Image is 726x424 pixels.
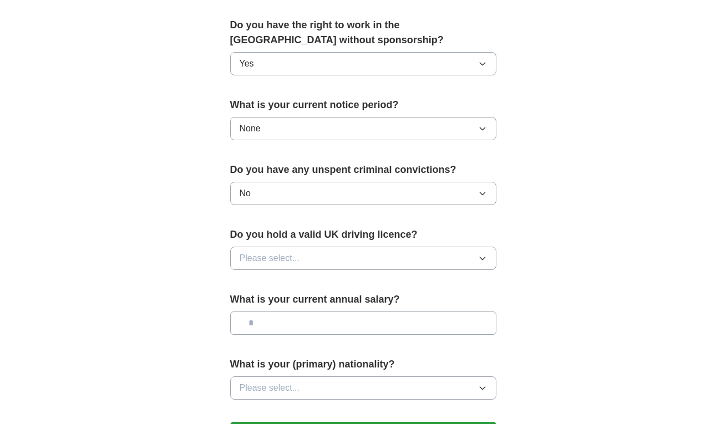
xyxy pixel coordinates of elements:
[230,376,496,400] button: Please select...
[230,98,496,113] label: What is your current notice period?
[230,52,496,75] button: Yes
[240,252,300,265] span: Please select...
[230,227,496,242] label: Do you hold a valid UK driving licence?
[240,187,251,200] span: No
[240,381,300,395] span: Please select...
[230,117,496,140] button: None
[230,292,496,307] label: What is your current annual salary?
[230,18,496,48] label: Do you have the right to work in the [GEOGRAPHIC_DATA] without sponsorship?
[230,162,496,177] label: Do you have any unspent criminal convictions?
[230,182,496,205] button: No
[240,57,254,70] span: Yes
[230,247,496,270] button: Please select...
[240,122,261,135] span: None
[230,357,496,372] label: What is your (primary) nationality?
